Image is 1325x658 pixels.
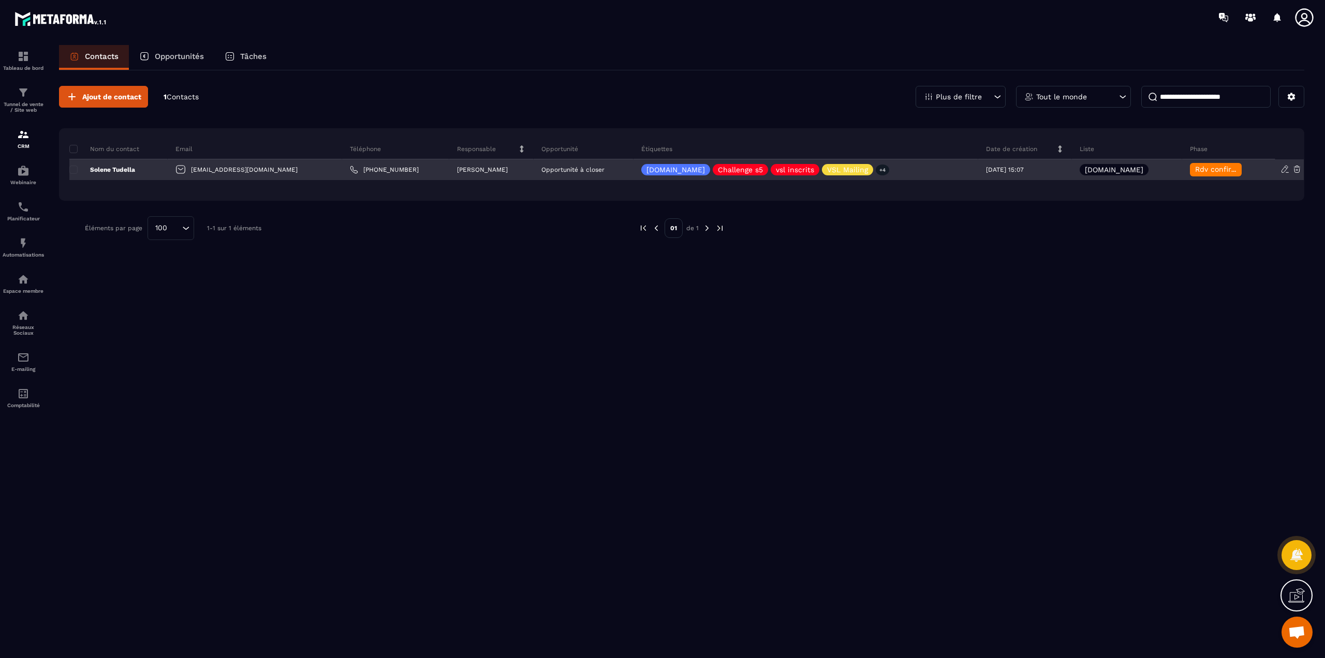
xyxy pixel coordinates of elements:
[1282,617,1313,648] a: Mở cuộc trò chuyện
[1195,165,1254,173] span: Rdv confirmé ✅
[3,252,44,258] p: Automatisations
[14,9,108,28] img: logo
[646,166,705,173] p: [DOMAIN_NAME]
[69,145,139,153] p: Nom du contact
[350,166,419,174] a: [PHONE_NUMBER]
[17,201,30,213] img: scheduler
[986,166,1024,173] p: [DATE] 15:07
[17,128,30,141] img: formation
[3,42,44,79] a: formationformationTableau de bord
[876,165,889,175] p: +4
[175,145,193,153] p: Email
[718,166,763,173] p: Challenge s5
[986,145,1037,153] p: Date de création
[3,101,44,113] p: Tunnel de vente / Site web
[3,402,44,408] p: Comptabilité
[152,222,171,234] span: 100
[59,86,148,108] button: Ajout de contact
[3,79,44,121] a: formationformationTunnel de vente / Site web
[776,166,814,173] p: vsl inscrits
[148,216,194,240] div: Search for option
[3,180,44,185] p: Webinaire
[350,145,381,153] p: Téléphone
[3,288,44,294] p: Espace membre
[69,166,135,174] p: Solene Tudella
[3,193,44,229] a: schedulerschedulerPlanificateur
[3,380,44,416] a: accountantaccountantComptabilité
[1085,166,1143,173] p: [DOMAIN_NAME]
[17,309,30,322] img: social-network
[17,86,30,99] img: formation
[85,225,142,232] p: Éléments par page
[85,52,119,61] p: Contacts
[3,343,44,380] a: emailemailE-mailing
[164,92,199,102] p: 1
[82,92,141,102] span: Ajout de contact
[3,143,44,149] p: CRM
[17,387,30,400] img: accountant
[541,166,605,173] p: Opportunité à closer
[17,165,30,177] img: automations
[827,166,868,173] p: VSL Mailing
[702,223,712,233] img: next
[3,324,44,336] p: Réseaux Sociaux
[715,223,725,233] img: next
[17,351,30,364] img: email
[457,145,496,153] p: Responsable
[3,229,44,265] a: automationsautomationsAutomatisations
[1190,145,1208,153] p: Phase
[207,225,261,232] p: 1-1 sur 1 éléments
[3,265,44,302] a: automationsautomationsEspace membre
[214,45,277,70] a: Tâches
[3,216,44,221] p: Planificateur
[240,52,267,61] p: Tâches
[665,218,683,238] p: 01
[17,273,30,286] img: automations
[155,52,204,61] p: Opportunités
[171,222,180,234] input: Search for option
[3,366,44,372] p: E-mailing
[167,93,199,101] span: Contacts
[129,45,214,70] a: Opportunités
[1080,145,1094,153] p: Liste
[3,65,44,71] p: Tableau de bord
[59,45,129,70] a: Contacts
[639,223,648,233] img: prev
[652,223,661,233] img: prev
[3,121,44,157] a: formationformationCRM
[17,50,30,63] img: formation
[1036,93,1087,100] p: Tout le monde
[641,145,672,153] p: Étiquettes
[3,302,44,343] a: social-networksocial-networkRéseaux Sociaux
[457,166,508,173] p: [PERSON_NAME]
[936,93,982,100] p: Plus de filtre
[3,157,44,193] a: automationsautomationsWebinaire
[541,145,578,153] p: Opportunité
[17,237,30,249] img: automations
[686,224,699,232] p: de 1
